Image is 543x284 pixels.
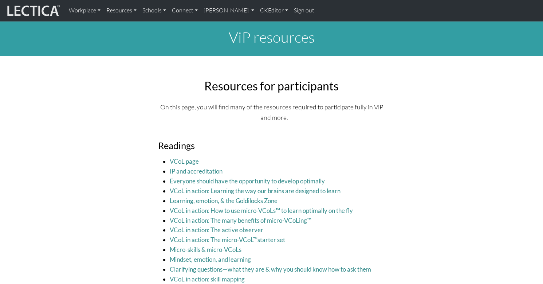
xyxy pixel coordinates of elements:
a: Everyone should have the opportunity to develop optimally [170,177,325,185]
img: lecticalive [5,4,60,17]
a: Learning, emotion, & the Goldilocks Zone [170,197,278,205]
a: ™ [307,217,311,224]
a: CKEditor [257,3,291,18]
a: Connect [169,3,201,18]
a: Schools [139,3,169,18]
a: Mindset, emotion, and learning [170,256,251,263]
p: On this page, you will find many of the resources required to participate fully in ViP—and more. [158,102,385,122]
a: VCoL in action: How to use micro-VCoLs™ to learn optimally on the fly [170,207,353,214]
a: Clarifying questions—what they are & why you should know how to ask them [170,265,371,273]
a: starter set [257,236,285,244]
a: Resources [103,3,139,18]
a: VCoL in action: Learning the way our brains are designed to learn [170,187,341,195]
a: Sign out [291,3,317,18]
a: VCoL page [170,157,199,165]
a: ™ [253,236,257,244]
a: VCoL in action: skill mapping [170,275,245,283]
h1: ViP resources [36,28,508,46]
a: VCoL in action: The many benefits of micro-VCoLing [170,217,307,224]
a: VCoL in action: The micro-VCoL [170,236,253,244]
a: [PERSON_NAME] [201,3,257,18]
a: Workplace [66,3,103,18]
a: Micro-skills & micro-VCoLs [170,246,241,253]
a: IP and accreditation [170,167,223,175]
h2: Resources for participants [158,79,385,93]
h3: Readings [158,140,385,151]
a: VCoL in action: The active observer [170,226,263,234]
